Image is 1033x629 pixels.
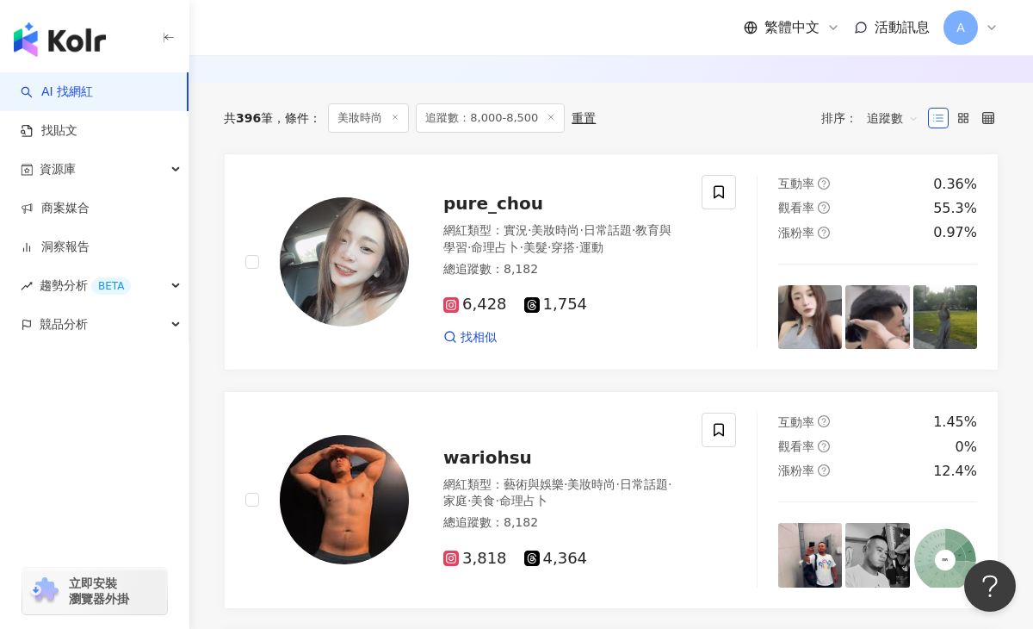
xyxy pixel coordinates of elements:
span: 藝術與娛樂 [504,477,564,491]
span: 立即安裝 瀏覽器外掛 [69,576,129,607]
span: 美妝時尚 [567,477,615,491]
span: 穿搭 [551,240,575,254]
iframe: Help Scout Beacon - Open [964,560,1016,612]
span: 追蹤數 [867,104,919,132]
span: wariohsu [443,447,532,468]
span: 運動 [579,240,603,254]
div: 0.36% [933,175,977,194]
div: 總追蹤數 ： 8,182 [443,261,681,278]
div: 總追蹤數 ： 8,182 [443,514,681,532]
span: 互動率 [778,415,814,429]
span: 396 [236,111,261,125]
div: BETA [91,277,131,295]
img: post-image [845,523,909,587]
span: 美妝時尚 [328,103,409,133]
span: 漲粉率 [778,464,814,477]
span: 3,818 [443,550,507,568]
span: A [956,18,965,37]
span: rise [21,280,33,292]
span: 觀看率 [778,439,814,453]
div: 共 筆 [224,111,273,125]
img: post-image [913,523,977,587]
span: 互動率 [778,177,814,190]
span: · [519,240,523,254]
a: 找相似 [443,329,497,346]
span: 漲粉率 [778,226,814,240]
a: 商案媒合 [21,200,90,217]
span: question-circle [818,177,830,190]
span: question-circle [818,202,830,214]
span: 條件 ： [273,111,321,125]
img: post-image [778,523,842,587]
div: 1.45% [933,413,977,432]
span: 命理占卜 [499,494,547,508]
span: 日常話題 [584,223,632,237]
a: KOL Avatarwariohsu網紅類型：藝術與娛樂·美妝時尚·日常話題·家庭·美食·命理占卜總追蹤數：8,1823,8184,364互動率question-circle1.45%觀看率qu... [224,391,999,609]
span: question-circle [818,227,830,239]
span: 家庭 [443,494,467,508]
span: 命理占卜 [471,240,519,254]
span: · [528,223,531,237]
a: searchAI 找網紅 [21,84,93,101]
div: 網紅類型 ： [443,476,681,510]
span: question-circle [818,440,830,452]
span: 繁體中文 [764,18,820,37]
a: 洞察報告 [21,239,90,256]
img: KOL Avatar [280,435,409,564]
span: 6,428 [443,296,507,314]
img: KOL Avatar [280,197,409,327]
span: 4,364 [524,550,588,568]
span: · [575,240,578,254]
a: 找貼文 [21,122,77,140]
span: · [547,240,551,254]
span: 找相似 [461,329,497,346]
div: 0% [956,438,977,457]
span: pure_chou [443,193,543,214]
span: 資源庫 [40,150,76,189]
span: question-circle [818,464,830,476]
span: 美妝時尚 [531,223,579,237]
span: 競品分析 [40,305,88,344]
span: · [579,223,583,237]
div: 排序： [821,104,928,132]
span: · [615,477,619,491]
a: chrome extension立即安裝 瀏覽器外掛 [22,568,167,614]
span: · [632,223,635,237]
span: · [467,494,471,508]
span: 日常話題 [620,477,668,491]
div: 重置 [572,111,596,125]
div: 12.4% [933,462,977,481]
span: 追蹤數：8,000-8,500 [416,103,565,133]
img: logo [14,22,106,57]
span: 1,754 [524,296,588,314]
img: post-image [845,285,909,349]
span: 美食 [471,494,495,508]
span: 活動訊息 [875,19,930,35]
span: · [495,494,498,508]
span: · [668,477,671,491]
span: 美髮 [523,240,547,254]
span: 趨勢分析 [40,266,131,305]
span: 觀看率 [778,201,814,215]
img: chrome extension [28,577,61,605]
span: question-circle [818,415,830,427]
div: 網紅類型 ： [443,222,681,256]
span: · [564,477,567,491]
div: 0.97% [933,223,977,242]
a: KOL Avatarpure_chou網紅類型：實況·美妝時尚·日常話題·教育與學習·命理占卜·美髮·穿搭·運動總追蹤數：8,1826,4281,754找相似互動率question-circle... [224,153,999,371]
img: post-image [778,285,842,349]
span: · [467,240,471,254]
img: post-image [913,285,977,349]
div: 55.3% [933,199,977,218]
span: 實況 [504,223,528,237]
